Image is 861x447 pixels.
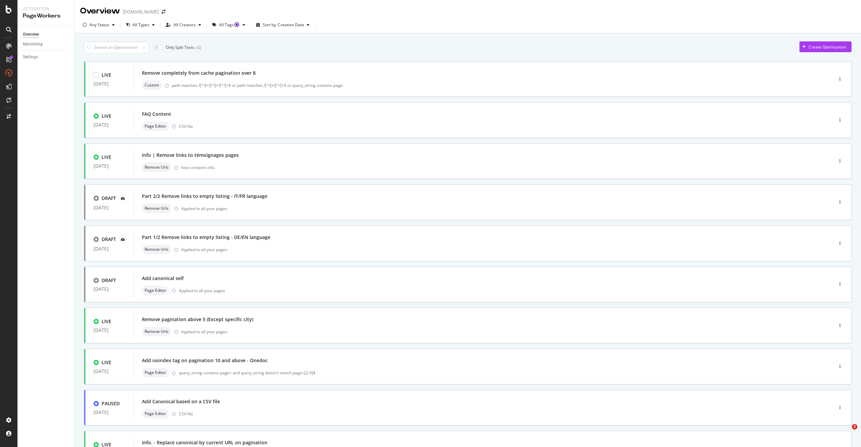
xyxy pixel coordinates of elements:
[142,193,267,200] div: Part 2/2 Remove links to empty listing - IT/FR language
[145,83,159,87] span: Custom
[142,275,184,282] div: Add canonical self
[161,9,165,14] div: arrow-right-arrow-left
[23,54,70,61] a: Settings
[145,412,166,416] span: Page Editor
[179,124,193,129] div: CSV file
[102,154,111,161] div: LIVE
[102,359,111,366] div: LIVE
[181,165,804,170] div: host contains info.
[172,82,804,88] div: path matches /[^/]+/[^/]+/[^/]+$ or path matches /[^/]+/[^/]+$ or query_string contains page
[219,23,240,27] div: All Tags
[179,288,225,294] div: Applied to all your pages
[142,357,268,364] div: Add noindex tag on pagination 10 and above - Onedoc
[838,424,854,440] iframe: Intercom live chat
[23,5,69,12] div: Activation
[23,41,43,48] div: Monitoring
[23,31,39,38] div: Overview
[23,41,70,48] a: Monitoring
[142,70,256,76] div: Remove completely from cache pagination over 8
[254,20,312,30] button: Sort by: Creation Date
[142,439,267,446] div: Info. - Replace canonical by current URL on pagination
[799,41,852,52] button: Create Optimization
[89,23,109,27] div: Any Status
[142,111,171,117] div: FAQ Content
[181,247,227,252] div: Applied to all your pages
[142,286,169,295] div: neutral label
[93,163,125,169] div: [DATE]
[145,124,166,128] span: Page Editor
[80,5,120,17] div: Overview
[142,316,253,323] div: Remove pagination above 5 (Except specific city)
[145,330,169,334] span: Remove Urls
[142,368,169,377] div: neutral label
[93,122,125,128] div: [DATE]
[179,411,193,417] div: CSV file
[23,12,69,20] div: PageWorkers
[84,41,149,53] input: Search an Optimization
[142,409,169,418] div: neutral label
[142,122,169,131] div: neutral label
[142,327,171,336] div: neutral label
[102,236,116,243] div: DRAFT
[123,20,157,30] button: All Types
[93,205,125,210] div: [DATE]
[263,23,304,27] div: Sort by: Creation Date
[145,165,169,169] span: Remove Urls
[234,22,240,28] div: Tooltip anchor
[142,245,171,254] div: neutral label
[142,152,239,159] div: Info | Remove links to témoignages pages
[102,195,116,202] div: DRAFT
[123,8,159,15] div: [DOMAIN_NAME]
[93,81,125,87] div: [DATE]
[102,400,120,407] div: PAUSED
[102,277,116,284] div: DRAFT
[142,163,171,172] div: neutral label
[181,206,227,211] div: Applied to all your pages
[133,23,149,27] div: All Types
[93,328,125,333] div: [DATE]
[196,44,201,51] div: ( 4 )
[102,318,111,325] div: LIVE
[142,204,171,213] div: neutral label
[23,54,38,61] div: Settings
[93,369,125,374] div: [DATE]
[174,23,196,27] div: All Creators
[852,424,857,429] span: 2
[166,44,194,50] div: Only Split Tests
[145,247,169,251] span: Remove Urls
[80,20,117,30] button: Any Status
[181,329,227,335] div: Applied to all your pages
[102,72,111,78] div: LIVE
[210,20,248,30] button: All TagsTooltip anchor
[142,80,162,90] div: neutral label
[102,113,111,119] div: LIVE
[93,286,125,292] div: [DATE]
[142,398,220,405] div: Add Canonical based on a CSV file
[179,370,804,376] div: query_string contains page= and query_string doesn't match page=[2-9]$
[93,246,125,251] div: [DATE]
[93,410,125,415] div: [DATE]
[809,44,846,50] div: Create Optimization
[145,288,166,293] span: Page Editor
[163,20,204,30] button: All Creators
[142,234,270,241] div: Part 1/2 Remove links to empty listing - DE/EN language
[145,206,169,210] span: Remove Urls
[145,371,166,375] span: Page Editor
[23,31,70,38] a: Overview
